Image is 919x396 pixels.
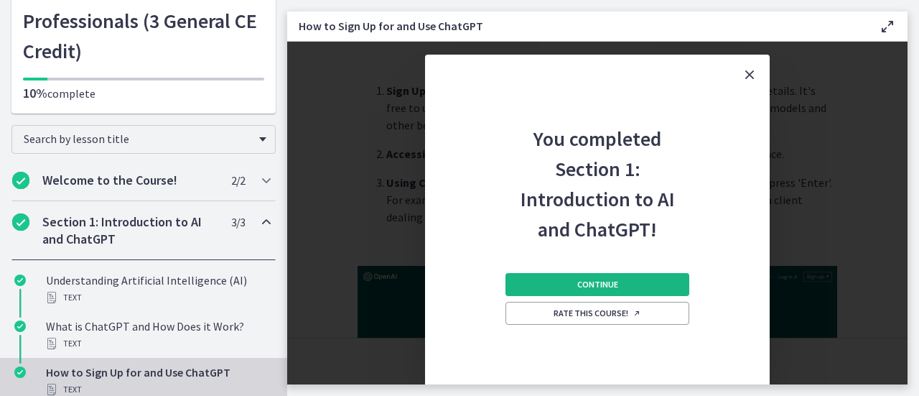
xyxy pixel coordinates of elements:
[46,289,270,306] div: Text
[42,213,218,248] h2: Section 1: Introduction to AI and ChatGPT
[505,273,689,296] button: Continue
[24,132,252,146] span: Search by lesson title
[11,125,276,154] div: Search by lesson title
[299,17,856,34] h3: How to Sign Up for and Use ChatGPT
[42,172,218,189] h2: Welcome to the Course!
[554,308,641,319] span: Rate this course!
[23,85,47,101] span: 10%
[14,367,26,378] i: Completed
[505,302,689,325] a: Rate this course! Opens in a new window
[14,275,26,286] i: Completed
[23,85,264,102] p: complete
[577,279,618,290] span: Continue
[633,309,641,318] i: Opens in a new window
[46,318,270,352] div: What is ChatGPT and How Does it Work?
[14,321,26,332] i: Completed
[46,335,270,352] div: Text
[729,55,770,95] button: Close
[12,172,29,189] i: Completed
[503,95,692,244] h2: You completed Section 1: Introduction to AI and ChatGPT!
[231,213,245,231] span: 3 / 3
[231,172,245,189] span: 2 / 2
[46,272,270,306] div: Understanding Artificial Intelligence (AI)
[12,213,29,231] i: Completed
